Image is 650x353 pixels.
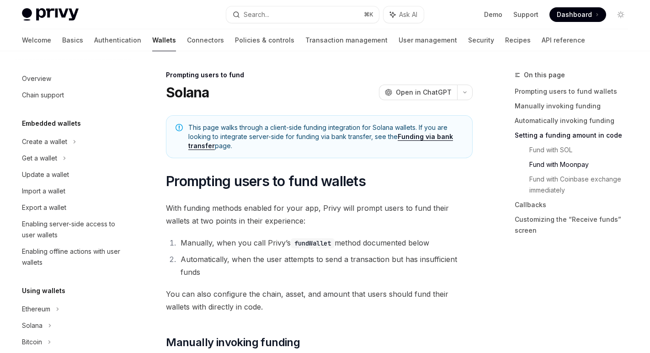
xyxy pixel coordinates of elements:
a: Security [468,29,494,51]
a: Basics [62,29,83,51]
div: Prompting users to fund [166,70,473,80]
a: Callbacks [515,198,635,212]
a: Enabling offline actions with user wallets [15,243,132,271]
span: ⌘ K [364,11,373,18]
a: Welcome [22,29,51,51]
a: Overview [15,70,132,87]
span: You can also configure the chain, asset, and amount that users should fund their wallets with dir... [166,288,473,313]
a: Policies & controls [235,29,294,51]
a: Connectors [187,29,224,51]
span: With funding methods enabled for your app, Privy will prompt users to fund their wallets at two p... [166,202,473,227]
div: Update a wallet [22,169,69,180]
div: Bitcoin [22,337,42,348]
a: Authentication [94,29,141,51]
button: Search...⌘K [226,6,378,23]
code: fundWallet [291,238,335,248]
a: Export a wallet [15,199,132,216]
span: Manually invoking funding [166,335,300,350]
img: light logo [22,8,79,21]
a: Manually invoking funding [515,99,635,113]
div: Import a wallet [22,186,65,197]
button: Ask AI [384,6,424,23]
a: Automatically invoking funding [515,113,635,128]
svg: Note [176,124,183,131]
li: Manually, when you call Privy’s method documented below [178,236,473,249]
div: Create a wallet [22,136,67,147]
a: Demo [484,10,502,19]
a: Dashboard [549,7,606,22]
div: Solana [22,320,43,331]
button: Toggle dark mode [613,7,628,22]
span: Ask AI [399,10,417,19]
a: Transaction management [305,29,388,51]
h5: Embedded wallets [22,118,81,129]
a: Setting a funding amount in code [515,128,635,143]
a: Wallets [152,29,176,51]
a: Prompting users to fund wallets [515,84,635,99]
h5: Using wallets [22,285,65,296]
span: Dashboard [557,10,592,19]
a: API reference [542,29,585,51]
a: Fund with Coinbase exchange immediately [529,172,635,198]
button: Open in ChatGPT [379,85,457,100]
a: Fund with Moonpay [529,157,635,172]
div: Chain support [22,90,64,101]
li: Automatically, when the user attempts to send a transaction but has insufficient funds [178,253,473,278]
div: Overview [22,73,51,84]
div: Enabling server-side access to user wallets [22,219,126,241]
h1: Solana [166,84,209,101]
a: Chain support [15,87,132,103]
a: Recipes [505,29,531,51]
a: Fund with SOL [529,143,635,157]
a: Support [513,10,538,19]
div: Enabling offline actions with user wallets [22,246,126,268]
a: Enabling server-side access to user wallets [15,216,132,243]
div: Ethereum [22,304,50,315]
a: Update a wallet [15,166,132,183]
span: Prompting users to fund wallets [166,173,366,189]
span: This page walks through a client-side funding integration for Solana wallets. If you are looking ... [188,123,463,150]
a: User management [399,29,457,51]
span: Open in ChatGPT [396,88,452,97]
div: Export a wallet [22,202,66,213]
div: Search... [244,9,269,20]
a: Customizing the “Receive funds” screen [515,212,635,238]
a: Import a wallet [15,183,132,199]
span: On this page [524,70,565,80]
div: Get a wallet [22,153,57,164]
